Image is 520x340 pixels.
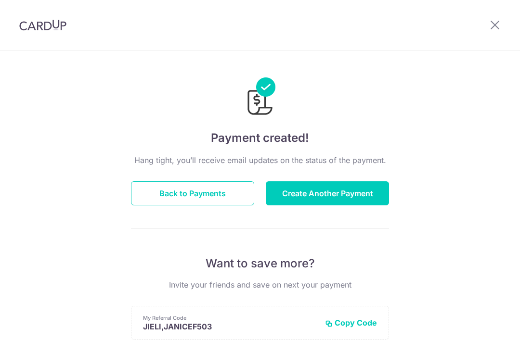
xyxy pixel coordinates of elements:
p: Want to save more? [131,256,389,271]
p: Invite your friends and save on next your payment [131,279,389,290]
img: CardUp [19,19,66,31]
img: Payments [245,77,275,118]
p: My Referral Code [143,314,317,322]
p: Hang tight, you’ll receive email updates on the status of the payment. [131,154,389,166]
p: JIELI,JANICEF503 [143,322,317,331]
button: Copy Code [325,318,377,327]
button: Back to Payments [131,181,254,205]
button: Create Another Payment [266,181,389,205]
h4: Payment created! [131,129,389,147]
